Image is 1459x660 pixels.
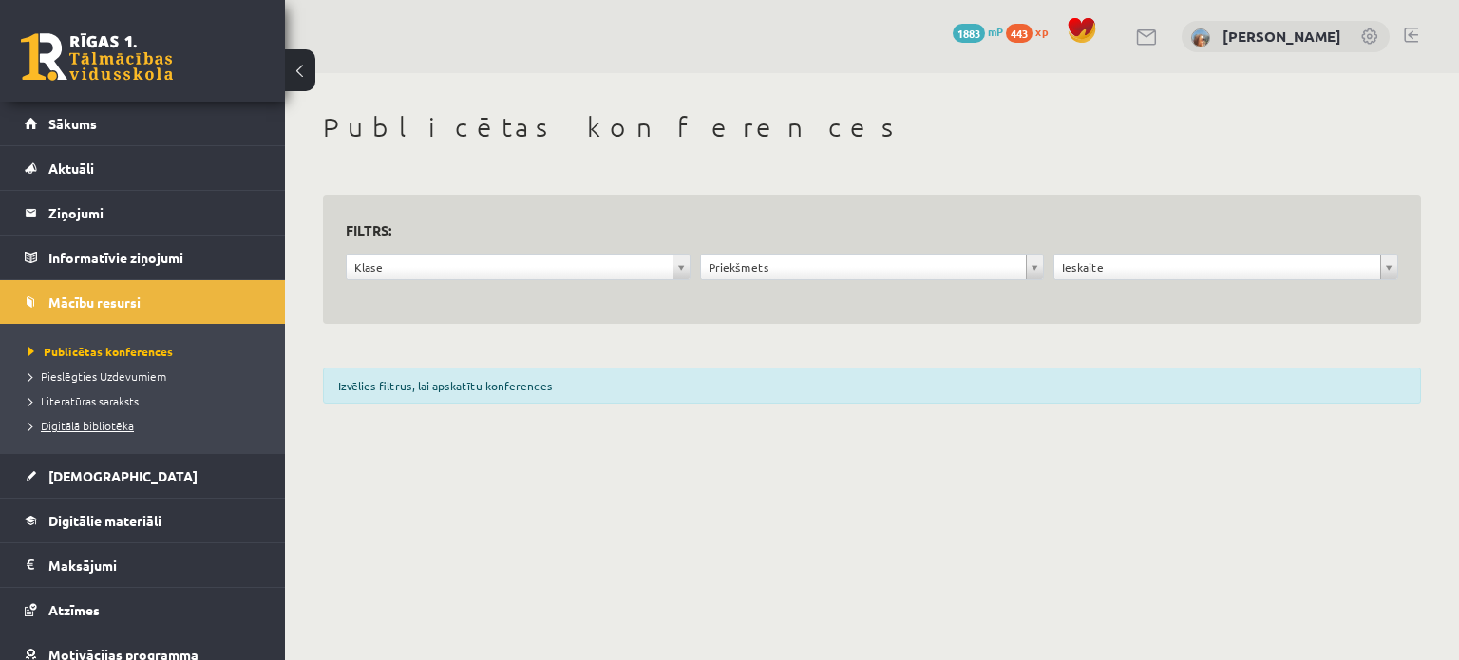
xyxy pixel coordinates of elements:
[48,160,94,177] span: Aktuāli
[48,512,161,529] span: Digitālie materiāli
[346,217,1375,243] h3: Filtrs:
[988,24,1003,39] span: mP
[25,499,261,542] a: Digitālie materiāli
[28,344,173,359] span: Publicētas konferences
[21,33,173,81] a: Rīgas 1. Tālmācības vidusskola
[25,236,261,279] a: Informatīvie ziņojumi
[709,255,1019,279] span: Priekšmets
[28,368,266,385] a: Pieslēgties Uzdevumiem
[28,417,266,434] a: Digitālā bibliotēka
[323,368,1421,404] div: Izvēlies filtrus, lai apskatītu konferences
[48,543,261,587] legend: Maksājumi
[25,588,261,632] a: Atzīmes
[25,543,261,587] a: Maksājumi
[28,343,266,360] a: Publicētas konferences
[354,255,665,279] span: Klase
[25,454,261,498] a: [DEMOGRAPHIC_DATA]
[28,392,266,409] a: Literatūras saraksts
[25,191,261,235] a: Ziņojumi
[25,280,261,324] a: Mācību resursi
[1222,27,1341,46] a: [PERSON_NAME]
[28,393,139,408] span: Literatūras saraksts
[1054,255,1397,279] a: Ieskaite
[48,601,100,618] span: Atzīmes
[48,191,261,235] legend: Ziņojumi
[701,255,1044,279] a: Priekšmets
[1006,24,1057,39] a: 443 xp
[953,24,985,43] span: 1883
[48,293,141,311] span: Mācību resursi
[25,146,261,190] a: Aktuāli
[347,255,690,279] a: Klase
[28,418,134,433] span: Digitālā bibliotēka
[1191,28,1210,47] img: Ilze Behmane-Bergmane
[48,467,198,484] span: [DEMOGRAPHIC_DATA]
[28,368,166,384] span: Pieslēgties Uzdevumiem
[1062,255,1373,279] span: Ieskaite
[48,236,261,279] legend: Informatīvie ziņojumi
[323,111,1421,143] h1: Publicētas konferences
[1006,24,1033,43] span: 443
[953,24,1003,39] a: 1883 mP
[48,115,97,132] span: Sākums
[1035,24,1048,39] span: xp
[25,102,261,145] a: Sākums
